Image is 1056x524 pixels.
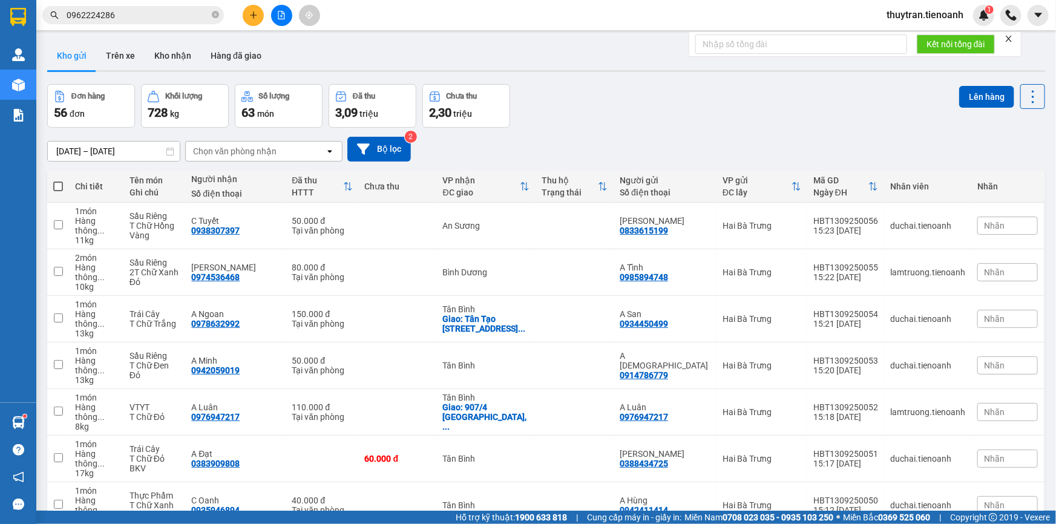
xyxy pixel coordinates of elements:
[170,109,179,119] span: kg
[257,109,274,119] span: món
[249,11,258,19] span: plus
[890,407,965,417] div: lamtruong.tienoanh
[813,226,878,235] div: 15:23 [DATE]
[292,412,352,422] div: Tại văn phòng
[75,253,117,263] div: 2 món
[984,314,1005,324] span: Nhãn
[12,79,25,91] img: warehouse-icon
[75,235,117,245] div: 11 kg
[191,505,240,515] div: 0935946894
[292,402,352,412] div: 110.000 đ
[437,171,536,203] th: Toggle SortBy
[836,515,840,520] span: ⚪️
[813,449,878,459] div: HBT1309250051
[299,5,320,26] button: aim
[243,5,264,26] button: plus
[75,346,117,356] div: 1 món
[130,267,180,287] div: 2T Chữ Xanh Đỏ
[130,309,180,319] div: Trái Cây
[47,41,96,70] button: Kho gửi
[277,11,286,19] span: file-add
[890,454,965,463] div: duchai.tienoanh
[75,422,117,431] div: 8 kg
[620,412,668,422] div: 0976947217
[813,365,878,375] div: 15:20 [DATE]
[979,10,989,21] img: icon-new-feature
[443,393,530,402] div: Tân Bình
[130,211,180,221] div: Sầu Riêng
[130,500,180,520] div: T Chữ Xanh DC BNL
[890,267,965,277] div: lamtruong.tienoanh
[191,496,280,505] div: C Oanh
[201,41,271,70] button: Hàng đã giao
[97,505,105,515] span: ...
[12,109,25,122] img: solution-icon
[447,92,477,100] div: Chưa thu
[443,267,530,277] div: Bình Dương
[807,171,884,203] th: Toggle SortBy
[443,454,530,463] div: Tân Bình
[813,188,868,197] div: Ngày ĐH
[456,511,567,524] span: Hỗ trợ kỹ thuật:
[984,221,1005,231] span: Nhãn
[620,175,710,185] div: Người gửi
[292,365,352,375] div: Tại văn phòng
[191,319,240,329] div: 0978632992
[443,188,520,197] div: ĐC giao
[191,449,280,459] div: A Đạt
[717,171,807,203] th: Toggle SortBy
[365,182,431,191] div: Chưa thu
[576,511,578,524] span: |
[620,449,710,459] div: Chú Linh
[453,109,472,119] span: triệu
[723,314,801,324] div: Hai Bà Trưng
[75,216,117,235] div: Hàng thông thường
[813,175,868,185] div: Mã GD
[519,324,526,333] span: ...
[620,351,710,370] div: A Sáu
[271,5,292,26] button: file-add
[542,175,598,185] div: Thu hộ
[985,5,994,14] sup: 1
[723,500,801,510] div: Hai Bà Trưng
[1028,5,1049,26] button: caret-down
[23,414,27,418] sup: 1
[984,500,1005,510] span: Nhãn
[75,449,117,468] div: Hàng thông thường
[75,182,117,191] div: Chi tiết
[13,499,24,510] span: message
[75,309,117,329] div: Hàng thông thường
[429,105,451,120] span: 2,30
[405,131,417,143] sup: 2
[1006,10,1017,21] img: phone-icon
[96,41,145,70] button: Trên xe
[75,468,117,478] div: 17 kg
[926,38,985,51] span: Kết nối tổng đài
[987,5,991,14] span: 1
[620,496,710,505] div: A Hùng
[13,471,24,483] span: notification
[917,34,995,54] button: Kết nối tổng đài
[443,422,450,431] span: ...
[130,361,180,380] div: T Chữ Đen Đỏ
[97,226,105,235] span: ...
[723,221,801,231] div: Hai Bà Trưng
[723,361,801,370] div: Hai Bà Trưng
[620,216,710,226] div: Cô Chín
[959,86,1014,108] button: Lên hàng
[235,84,323,128] button: Số lượng63món
[75,496,117,515] div: Hàng thông thường
[1005,34,1013,43] span: close
[536,171,614,203] th: Toggle SortBy
[620,226,668,235] div: 0833615199
[10,8,26,26] img: logo-vxr
[75,375,117,385] div: 13 kg
[54,105,67,120] span: 56
[71,92,105,100] div: Đơn hàng
[984,361,1005,370] span: Nhãn
[292,175,343,185] div: Đã thu
[515,513,567,522] strong: 1900 633 818
[443,500,530,510] div: Tân Bình
[443,221,530,231] div: An Sương
[130,444,180,454] div: Trái Cây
